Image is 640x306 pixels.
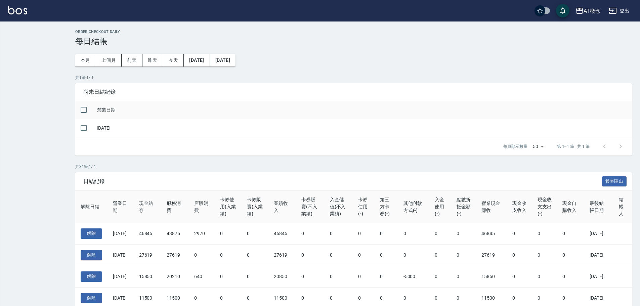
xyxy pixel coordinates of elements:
[161,245,189,266] td: 27619
[161,223,189,245] td: 43875
[556,4,569,17] button: save
[142,54,163,67] button: 昨天
[75,191,108,223] th: 解除日結
[189,245,215,266] td: 0
[573,4,603,18] button: AT概念
[75,30,632,34] h2: Order checkout daily
[242,245,268,266] td: 0
[451,191,476,223] th: 點數折抵金額(-)
[375,245,398,266] td: 0
[507,266,532,287] td: 0
[507,245,532,266] td: 0
[268,223,296,245] td: 46845
[325,223,353,245] td: 0
[210,54,236,67] button: [DATE]
[122,54,142,67] button: 前天
[108,245,134,266] td: [DATE]
[91,119,632,137] td: [DATE]
[532,223,557,245] td: 0
[81,228,102,239] button: 解除
[8,6,27,14] img: Logo
[83,178,602,185] span: 日結紀錄
[476,245,507,266] td: 27619
[398,223,430,245] td: 0
[375,266,398,287] td: 0
[476,266,507,287] td: 15850
[429,223,451,245] td: 0
[557,191,584,223] th: 現金自購收入
[398,245,430,266] td: 0
[532,191,557,223] th: 現金收支支出(-)
[557,245,584,266] td: 0
[375,223,398,245] td: 0
[429,245,451,266] td: 0
[296,191,324,223] th: 卡券販賣(不入業績)
[507,191,532,223] th: 現金收支收入
[353,266,375,287] td: 0
[429,266,451,287] td: 0
[375,191,398,223] th: 第三方卡券(-)
[451,245,476,266] td: 0
[429,191,451,223] th: 入金使用(-)
[451,223,476,245] td: 0
[268,245,296,266] td: 27619
[398,266,430,287] td: -5000
[353,191,375,223] th: 卡券使用(-)
[189,191,215,223] th: 店販消費
[476,191,507,223] th: 營業現金應收
[398,191,430,223] th: 其他付款方式(-)
[134,266,161,287] td: 15850
[83,89,624,95] span: 尚未日結紀錄
[163,54,184,67] button: 今天
[75,164,632,170] p: 共 31 筆, 1 / 1
[613,191,632,223] th: 結帳人
[242,191,268,223] th: 卡券販賣(入業績)
[161,191,189,223] th: 服務消費
[242,223,268,245] td: 0
[189,266,215,287] td: 640
[75,54,96,67] button: 本月
[134,223,161,245] td: 46845
[91,101,632,119] th: 營業日期
[503,143,527,149] p: 每頁顯示數量
[134,191,161,223] th: 現金結存
[268,266,296,287] td: 20850
[584,191,613,223] th: 最後結帳日期
[507,223,532,245] td: 0
[557,266,584,287] td: 0
[451,266,476,287] td: 0
[242,266,268,287] td: 0
[353,245,375,266] td: 0
[81,250,102,260] button: 解除
[296,266,324,287] td: 0
[75,75,632,81] p: 共 1 筆, 1 / 1
[75,37,632,46] h3: 每日結帳
[81,293,102,303] button: 解除
[530,137,546,156] div: 50
[215,245,242,266] td: 0
[81,271,102,282] button: 解除
[476,223,507,245] td: 46845
[108,223,134,245] td: [DATE]
[108,191,134,223] th: 營業日期
[557,143,590,149] p: 第 1–1 筆 共 1 筆
[296,223,324,245] td: 0
[215,266,242,287] td: 0
[353,223,375,245] td: 0
[325,245,353,266] td: 0
[161,266,189,287] td: 20210
[268,191,296,223] th: 業績收入
[584,223,613,245] td: [DATE]
[108,266,134,287] td: [DATE]
[532,245,557,266] td: 0
[134,245,161,266] td: 27619
[96,54,122,67] button: 上個月
[325,266,353,287] td: 0
[557,223,584,245] td: 0
[584,266,613,287] td: [DATE]
[215,191,242,223] th: 卡券使用(入業績)
[606,5,632,17] button: 登出
[532,266,557,287] td: 0
[215,223,242,245] td: 0
[602,178,627,184] a: 報表匯出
